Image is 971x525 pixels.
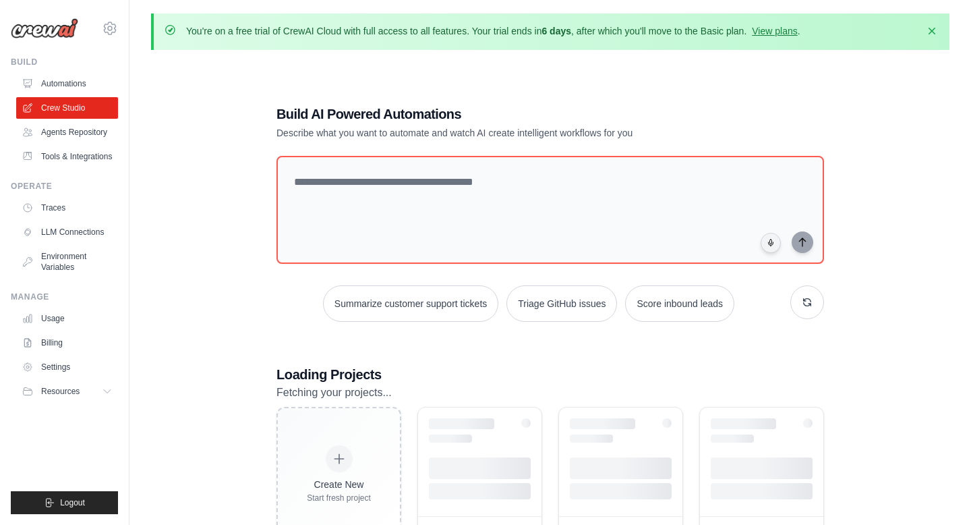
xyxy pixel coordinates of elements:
[16,332,118,354] a: Billing
[761,233,781,253] button: Click to speak your automation idea
[276,126,730,140] p: Describe what you want to automate and watch AI create intelligent workflows for you
[41,386,80,397] span: Resources
[307,478,371,491] div: Create New
[16,97,118,119] a: Crew Studio
[11,18,78,38] img: Logo
[11,292,118,302] div: Manage
[323,285,498,322] button: Summarize customer support tickets
[11,181,118,192] div: Operate
[16,146,118,167] a: Tools & Integrations
[625,285,734,322] button: Score inbound leads
[16,73,118,94] a: Automations
[790,285,824,319] button: Get new suggestions
[16,197,118,219] a: Traces
[16,221,118,243] a: LLM Connections
[186,24,800,38] p: You're on a free trial of CrewAI Cloud with full access to all features. Your trial ends in , aft...
[16,356,118,378] a: Settings
[60,497,85,508] span: Logout
[16,381,118,402] button: Resources
[541,26,571,36] strong: 6 days
[276,105,730,123] h1: Build AI Powered Automations
[276,384,824,402] p: Fetching your projects...
[16,246,118,278] a: Environment Variables
[16,308,118,329] a: Usage
[16,121,118,143] a: Agents Repository
[11,57,118,67] div: Build
[506,285,617,322] button: Triage GitHub issues
[307,493,371,503] div: Start fresh project
[11,491,118,514] button: Logout
[752,26,797,36] a: View plans
[276,365,824,384] h3: Loading Projects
